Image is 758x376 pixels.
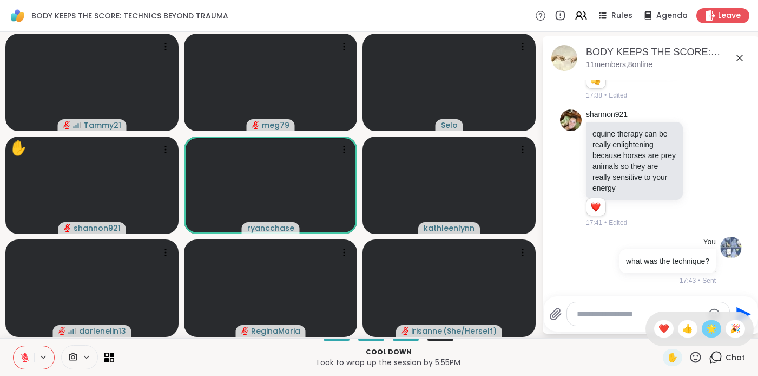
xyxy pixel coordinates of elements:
[63,121,71,129] span: audio-muted
[703,237,716,248] h4: You
[726,352,745,363] span: Chat
[251,326,300,336] span: ReginaMaria
[252,121,260,129] span: audio-muted
[586,198,605,216] div: Reaction list
[74,223,121,234] span: shannon921
[443,326,497,336] span: ( She/Herself )
[241,327,249,335] span: audio-muted
[121,357,656,368] p: Look to wrap up the session by 5:55PM
[604,218,607,228] span: •
[720,237,742,258] img: https://sharewell-space-live.sfo3.digitaloceanspaces.com/user-generated/3c1f80e3-28cf-471a-88c7-c...
[247,223,294,234] span: ryancchase
[656,10,688,21] span: Agenda
[590,203,601,211] button: Reactions: love
[592,128,676,193] p: equine therapy can be really enlightening because horses are prey animals so they are really sens...
[586,218,602,228] span: 17:41
[658,322,669,335] span: ❤️
[718,10,741,21] span: Leave
[590,75,601,84] button: Reactions: like
[586,90,602,100] span: 17:38
[730,302,754,326] button: Send
[626,256,709,267] p: what was the technique?
[698,276,700,286] span: •
[667,351,678,364] span: ✋
[609,218,627,228] span: Edited
[609,90,627,100] span: Edited
[424,223,474,234] span: kathleenlynn
[401,327,409,335] span: audio-muted
[730,322,741,335] span: 🎉
[441,120,458,131] span: Selo
[702,276,716,286] span: Sent
[560,109,582,131] img: https://sharewell-space-live.sfo3.digitaloceanspaces.com/user-generated/3c1b8d1f-4891-47ec-b23b-a...
[64,224,71,232] span: audio-muted
[680,276,696,286] span: 17:43
[586,109,628,120] a: shannon921
[586,60,652,70] p: 11 members, 8 online
[611,10,632,21] span: Rules
[262,120,289,131] span: meg79
[79,326,126,336] span: darlenelin13
[708,308,721,321] button: Emoji picker
[84,120,121,131] span: Tammy21
[411,326,442,336] span: irisanne
[10,138,27,159] div: ✋
[9,7,27,25] img: ShareWell Logomark
[31,10,228,21] span: BODY KEEPS THE SCORE: TECHNICS BEYOND TRAUMA
[682,322,693,335] span: 👍
[577,309,703,320] textarea: Type your message
[604,90,607,100] span: •
[58,327,66,335] span: audio-muted
[551,45,577,71] img: BODY KEEPS THE SCORE: TECHNICS BEYOND TRAUMA, Oct 08
[586,46,750,59] div: BODY KEEPS THE SCORE: TECHNICS BEYOND TRAUMA, [DATE]
[121,347,656,357] p: Cool down
[706,322,717,335] span: 🌟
